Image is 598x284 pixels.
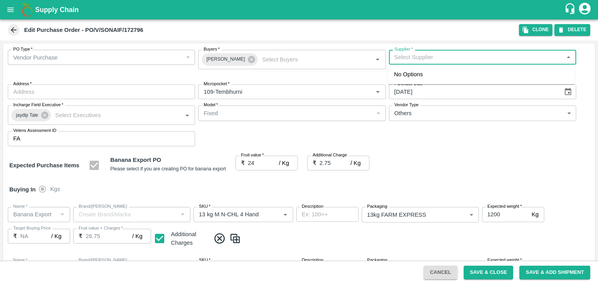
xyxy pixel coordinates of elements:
button: Cancel [424,266,457,279]
div: customer-support [564,3,578,17]
span: No Options [394,71,423,77]
strong: Expected Purchase Items [9,162,79,168]
button: DELETE [554,24,590,35]
button: Save & Close [464,266,514,279]
b: Supply Chain [35,6,79,14]
p: ₹ [241,159,245,167]
span: jaydip Tale [11,111,43,119]
input: Address [8,84,195,99]
label: SKU [199,203,210,210]
label: Fruit value [241,152,264,158]
p: / Kg [51,232,62,240]
input: SKU [196,209,268,219]
input: Select Date [389,84,558,99]
button: Choose date, selected date is Aug 29, 2025 [561,84,575,99]
div: Additional Charges [171,230,209,247]
small: Please select if you are creating PO for banana export [110,166,226,172]
button: Clone [519,24,552,35]
label: Model [204,102,218,108]
label: Additional Charge [313,152,347,158]
p: Fixed [204,109,218,117]
label: Name [13,257,27,263]
input: 0.0 [248,156,279,170]
div: buying_in [39,181,67,197]
p: Vendor Purchase [13,53,58,62]
p: Kg [531,210,538,219]
label: Fruit value + Charges [79,225,123,231]
input: Select Executives [52,110,170,120]
p: / Kg [279,159,289,167]
button: open drawer [2,1,19,19]
p: ₹ [79,232,83,240]
input: Create Brand/Marka [76,209,175,219]
label: Incharge Field Executive [13,102,63,108]
p: / Kg [350,159,361,167]
input: Select Supplier [391,52,561,62]
label: Expected weight [487,257,522,263]
label: Description [302,257,324,263]
label: Vendor Type [394,102,419,108]
label: Velens Assessment ID [13,128,56,134]
b: Edit Purchase Order - PO/V/SONAIF/172796 [24,27,143,33]
input: Select Buyers [259,54,360,65]
label: Name [13,203,27,210]
label: PO Type [13,46,33,53]
p: 13kg FARM EXPRESS [367,210,426,219]
input: Name [10,209,55,219]
button: Open [373,54,383,65]
p: FA [13,134,20,143]
label: Address [13,81,32,87]
div: [PERSON_NAME] [202,53,258,66]
div: jaydip Tale [11,109,51,121]
p: Others [394,109,412,117]
button: Open [373,87,383,97]
label: Expected weight [487,203,522,210]
span: Kgs [50,185,60,193]
label: Description [302,203,324,210]
input: Micropocket [201,87,360,97]
input: 0.0 [482,207,529,222]
h6: Buying In [6,181,39,198]
label: Packaging [367,203,387,210]
p: / Kg [132,232,142,240]
button: Close [563,52,573,62]
button: Open [182,110,192,120]
label: Packaging [367,257,387,263]
button: Save & Add Shipment [519,266,590,279]
p: ₹ [13,232,17,240]
span: [PERSON_NAME] [202,55,250,63]
img: logo [19,2,35,18]
input: 0.0 [86,229,132,244]
label: Brand/[PERSON_NAME] [79,257,127,263]
input: 0.0 [20,229,51,244]
label: Buyers [204,46,220,53]
div: account of current user [578,2,592,18]
div: Additional Charges [154,229,209,249]
input: 0.0 [320,156,351,170]
label: SKU [199,257,210,263]
p: ₹ [313,159,317,167]
img: CloneIcon [229,232,241,245]
label: Target Buying Price [13,225,51,231]
label: Supplier [394,46,413,53]
label: Micropocket [204,81,230,87]
b: Banana Export PO [110,157,161,163]
button: Open [280,209,290,219]
label: Brand/[PERSON_NAME] [79,203,127,210]
a: Supply Chain [35,4,564,15]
